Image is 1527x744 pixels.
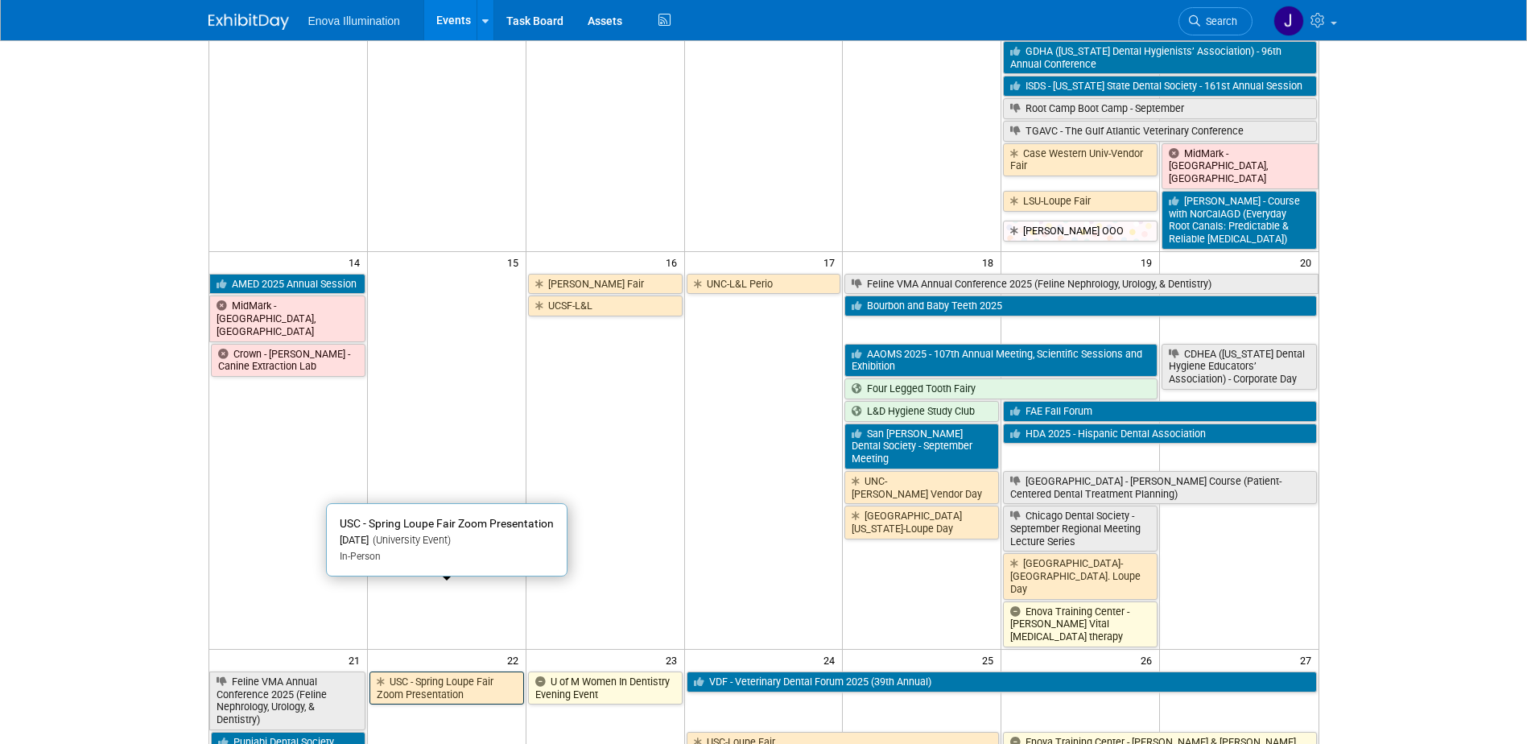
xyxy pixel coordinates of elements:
[1178,7,1253,35] a: Search
[664,252,684,272] span: 16
[687,274,841,295] a: UNC-L&L Perio
[1139,252,1159,272] span: 19
[209,274,365,295] a: AMED 2025 Annual Session
[308,14,400,27] span: Enova Illumination
[1273,6,1304,36] img: Janelle Tlusty
[1003,143,1158,176] a: Case Western Univ-Vendor Fair
[1003,471,1316,504] a: [GEOGRAPHIC_DATA] - [PERSON_NAME] Course (Patient-Centered Dental Treatment Planning)
[1003,424,1316,444] a: HDA 2025 - Hispanic Dental Association
[844,506,999,539] a: [GEOGRAPHIC_DATA][US_STATE]-Loupe Day
[528,672,683,705] a: U of M Women In Dentistry Evening Event
[1139,650,1159,670] span: 26
[844,378,1158,399] a: Four Legged Tooth Fairy
[1003,553,1158,599] a: [GEOGRAPHIC_DATA]-[GEOGRAPHIC_DATA]. Loupe Day
[506,252,526,272] span: 15
[1003,76,1316,97] a: ISDS - [US_STATE] State Dental Society - 161st Annual Session
[1162,344,1316,390] a: CDHEA ([US_STATE] Dental Hygiene Educators’ Association) - Corporate Day
[844,471,999,504] a: UNC-[PERSON_NAME] Vendor Day
[980,252,1001,272] span: 18
[1003,191,1158,212] a: LSU-Loupe Fair
[340,551,381,562] span: In-Person
[1003,41,1316,74] a: GDHA ([US_STATE] Dental Hygienists’ Association) - 96th Annual Conference
[980,650,1001,670] span: 25
[347,650,367,670] span: 21
[209,296,365,341] a: MidMark - [GEOGRAPHIC_DATA], [GEOGRAPHIC_DATA]
[1298,650,1319,670] span: 27
[209,672,365,730] a: Feline VMA Annual Conference 2025 (Feline Nephrology, Urology, & Dentistry)
[1003,506,1158,552] a: Chicago Dental Society - September Regional Meeting Lecture Series
[844,274,1318,295] a: Feline VMA Annual Conference 2025 (Feline Nephrology, Urology, & Dentistry)
[347,252,367,272] span: 14
[1003,121,1316,142] a: TGAVC - The Gulf Atlantic Veterinary Conference
[844,401,999,422] a: L&D Hygiene Study Club
[1003,401,1316,422] a: FAE Fall Forum
[528,296,683,316] a: UCSF-L&L
[1298,252,1319,272] span: 20
[208,14,289,30] img: ExhibitDay
[1003,601,1158,647] a: Enova Training Center - [PERSON_NAME] Vital [MEDICAL_DATA] therapy
[1003,98,1316,119] a: Root Camp Boot Camp - September
[369,534,451,546] span: (University Event)
[822,650,842,670] span: 24
[1162,191,1316,250] a: [PERSON_NAME] - Course with NorCalAGD (Everyday Root Canals: Predictable & Reliable [MEDICAL_DATA])
[506,650,526,670] span: 22
[1162,143,1318,189] a: MidMark - [GEOGRAPHIC_DATA], [GEOGRAPHIC_DATA]
[822,252,842,272] span: 17
[687,672,1317,692] a: VDF - Veterinary Dental Forum 2025 (39th Annual)
[844,344,1158,377] a: AAOMS 2025 - 107th Annual Meeting, Scientific Sessions and Exhibition
[340,534,554,548] div: [DATE]
[844,296,1316,316] a: Bourbon and Baby Teeth 2025
[528,274,683,295] a: [PERSON_NAME] Fair
[211,344,365,377] a: Crown - [PERSON_NAME] - Canine Extraction Lab
[1200,15,1237,27] span: Search
[664,650,684,670] span: 23
[1003,221,1158,242] a: [PERSON_NAME] OOO
[844,424,999,469] a: San [PERSON_NAME] Dental Society - September Meeting
[340,517,554,530] span: USC - Spring Loupe Fair Zoom Presentation
[369,672,524,705] a: USC - Spring Loupe Fair Zoom Presentation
